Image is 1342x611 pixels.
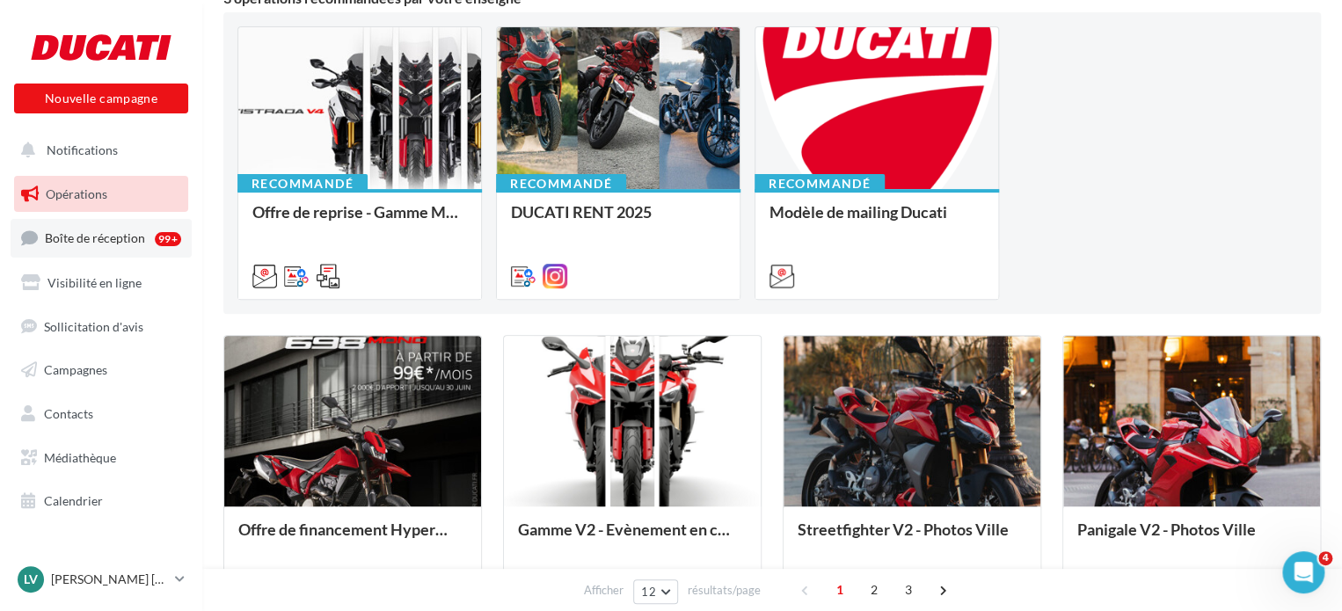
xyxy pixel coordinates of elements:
[1282,551,1324,593] iframe: Intercom live chat
[11,176,192,213] a: Opérations
[44,493,103,508] span: Calendrier
[11,440,192,476] a: Médiathèque
[11,396,192,433] a: Contacts
[14,563,188,596] a: Lv [PERSON_NAME] [PERSON_NAME]
[237,174,368,193] div: Recommandé
[641,585,656,599] span: 12
[45,230,145,245] span: Boîte de réception
[860,576,888,604] span: 2
[688,582,761,599] span: résultats/page
[755,174,885,193] div: Recommandé
[44,362,107,377] span: Campagnes
[51,571,168,588] p: [PERSON_NAME] [PERSON_NAME]
[584,582,624,599] span: Afficher
[11,309,192,346] a: Sollicitation d'avis
[47,275,142,290] span: Visibilité en ligne
[44,318,143,333] span: Sollicitation d'avis
[1077,520,1306,556] div: Panigale V2 - Photos Ville
[24,571,38,588] span: Lv
[11,219,192,257] a: Boîte de réception99+
[11,352,192,389] a: Campagnes
[496,174,626,193] div: Recommandé
[14,84,188,113] button: Nouvelle campagne
[511,203,726,238] div: DUCATI RENT 2025
[1318,551,1332,565] span: 4
[633,579,678,604] button: 12
[894,576,923,604] span: 3
[11,132,185,169] button: Notifications
[798,520,1026,556] div: Streetfighter V2 - Photos Ville
[46,186,107,201] span: Opérations
[44,406,93,421] span: Contacts
[11,265,192,302] a: Visibilité en ligne
[238,520,467,556] div: Offre de financement Hypermotard 698 Mono
[44,450,116,465] span: Médiathèque
[826,576,854,604] span: 1
[518,520,747,556] div: Gamme V2 - Evènement en concession
[47,142,118,157] span: Notifications
[11,483,192,520] a: Calendrier
[769,203,984,238] div: Modèle de mailing Ducati
[155,232,181,246] div: 99+
[252,203,467,238] div: Offre de reprise - Gamme MTS V4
